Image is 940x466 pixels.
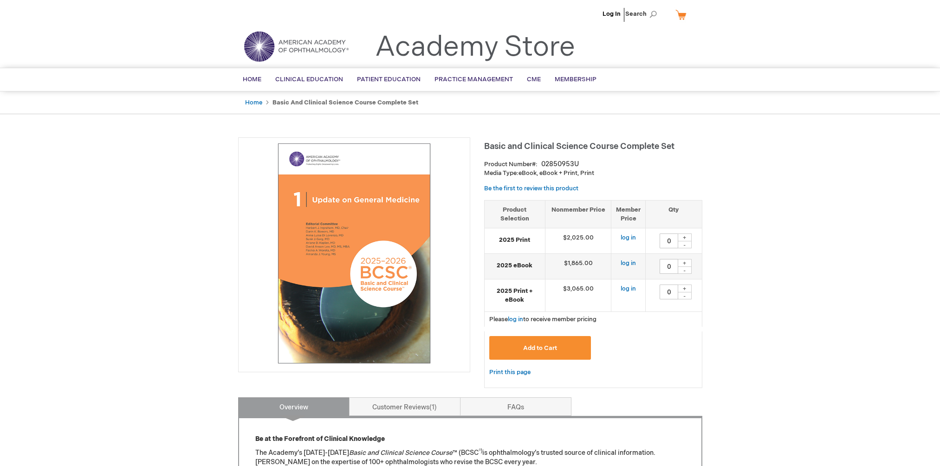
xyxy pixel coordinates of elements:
span: Membership [555,76,596,83]
sup: ®) [479,448,482,454]
strong: 2025 Print [489,236,540,245]
a: log in [508,316,523,323]
strong: 2025 Print + eBook [489,287,540,304]
td: $2,025.00 [545,228,611,254]
a: Log In [603,10,621,18]
strong: 2025 eBook [489,261,540,270]
span: CME [527,76,541,83]
strong: Product Number [484,161,538,168]
strong: Media Type: [484,169,519,177]
span: Add to Cart [523,344,557,352]
a: Customer Reviews1 [349,397,460,416]
span: Please to receive member pricing [489,316,596,323]
span: 1 [429,403,437,411]
a: Be the first to review this product [484,185,578,192]
a: log in [621,234,636,241]
p: eBook, eBook + Print, Print [484,169,702,178]
a: Academy Store [375,31,575,64]
strong: Be at the Forefront of Clinical Knowledge [255,435,385,443]
a: Print this page [489,367,531,378]
td: $1,865.00 [545,254,611,279]
a: Home [245,99,262,106]
span: Search [625,5,661,23]
div: + [678,233,692,241]
div: - [678,266,692,274]
div: 02850953U [541,160,579,169]
span: Practice Management [434,76,513,83]
input: Qty [660,233,678,248]
em: Basic and Clinical Science Course [349,449,453,457]
div: - [678,241,692,248]
th: Product Selection [485,200,545,228]
input: Qty [660,285,678,299]
td: $3,065.00 [545,279,611,312]
a: FAQs [460,397,571,416]
th: Qty [646,200,702,228]
a: Overview [238,397,350,416]
span: Clinical Education [275,76,343,83]
th: Nonmember Price [545,200,611,228]
a: log in [621,259,636,267]
div: + [678,259,692,267]
span: Home [243,76,261,83]
div: + [678,285,692,292]
img: Basic and Clinical Science Course Complete Set [243,142,465,364]
input: Qty [660,259,678,274]
button: Add to Cart [489,336,591,360]
span: Patient Education [357,76,421,83]
div: - [678,292,692,299]
th: Member Price [611,200,646,228]
span: Basic and Clinical Science Course Complete Set [484,142,674,151]
a: log in [621,285,636,292]
strong: Basic and Clinical Science Course Complete Set [272,99,418,106]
